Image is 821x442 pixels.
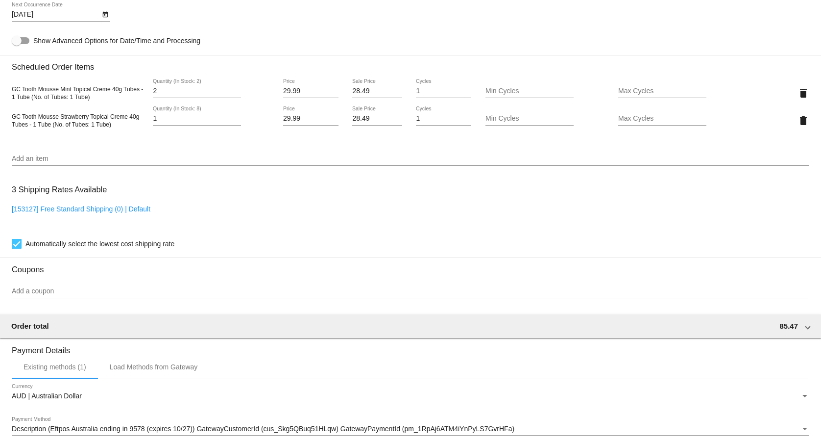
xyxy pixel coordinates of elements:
button: Open calendar [100,9,110,19]
h3: Payment Details [12,338,809,355]
h3: Scheduled Order Items [12,55,809,72]
div: Load Methods from Gateway [110,363,198,371]
input: Sale Price [352,87,402,95]
input: Min Cycles [485,87,574,95]
input: Add an item [12,155,809,163]
mat-select: Payment Method [12,425,809,433]
mat-select: Currency [12,392,809,400]
input: Price [283,115,338,123]
span: 85.47 [779,322,798,330]
span: Automatically select the lowest cost shipping rate [25,238,174,250]
mat-icon: delete [797,87,809,99]
input: Max Cycles [618,87,706,95]
span: Description (Eftpos Australia ending in 9578 (expires 10/27)) GatewayCustomerId (cus_Skg5QBuq51HL... [12,425,514,433]
a: [153127] Free Standard Shipping (0) | Default [12,205,150,213]
span: GC Tooth Mousse Mint Topical Creme 40g Tubes - 1 Tube (No. of Tubes: 1 Tube) [12,86,143,101]
h3: Coupons [12,258,809,274]
input: Price [283,87,338,95]
input: Add a coupon [12,287,809,295]
div: Existing methods (1) [24,363,86,371]
input: Quantity (In Stock: 8) [153,115,241,123]
input: Sale Price [352,115,402,123]
span: AUD | Australian Dollar [12,392,82,400]
input: Max Cycles [618,115,706,123]
mat-icon: delete [797,115,809,127]
input: Cycles [416,115,471,123]
h3: 3 Shipping Rates Available [12,179,107,200]
input: Quantity (In Stock: 2) [153,87,241,95]
input: Next Occurrence Date [12,11,100,19]
span: GC Tooth Mousse Strawberry Topical Creme 40g Tubes - 1 Tube (No. of Tubes: 1 Tube) [12,113,139,128]
span: Order total [11,322,49,330]
input: Min Cycles [485,115,574,123]
span: Show Advanced Options for Date/Time and Processing [33,36,200,46]
input: Cycles [416,87,471,95]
